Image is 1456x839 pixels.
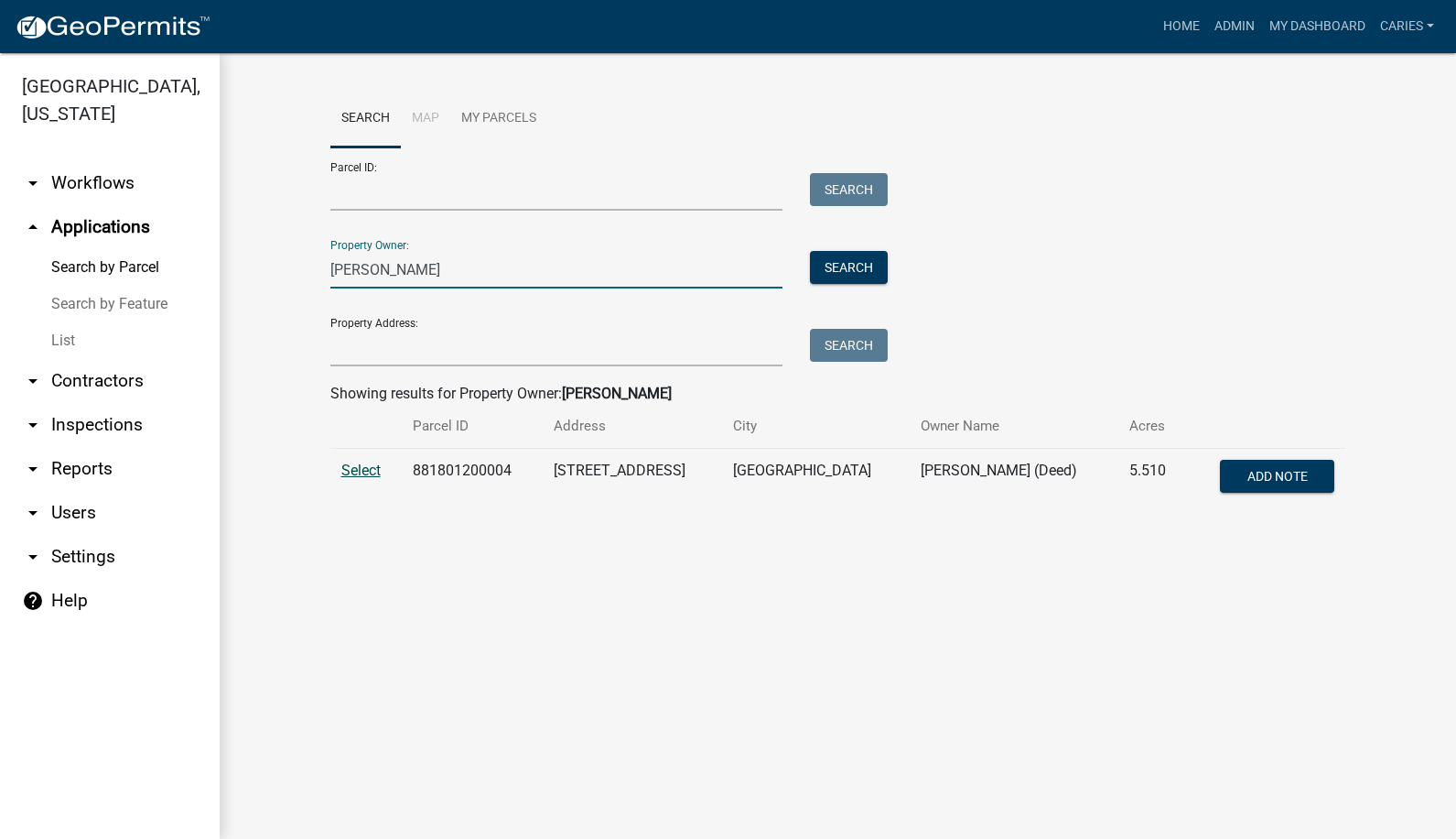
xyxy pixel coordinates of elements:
[543,405,722,448] th: Address
[1118,405,1187,448] th: Acres
[330,90,401,148] a: Search
[810,173,888,206] button: Search
[810,329,888,362] button: Search
[330,383,1346,405] div: Showing results for Property Owner:
[22,590,44,612] i: help
[22,172,44,194] i: arrow_drop_down
[22,502,44,524] i: arrow_drop_down
[722,449,909,509] td: [GEOGRAPHIC_DATA]
[1262,9,1373,44] a: My Dashboard
[1247,469,1308,484] span: Add Note
[810,251,888,284] button: Search
[1118,449,1187,509] td: 5.510
[1373,9,1441,44] a: CarieS
[22,458,44,480] i: arrow_drop_down
[22,370,44,392] i: arrow_drop_down
[1207,9,1262,44] a: Admin
[722,405,909,448] th: City
[562,385,672,402] strong: [PERSON_NAME]
[22,216,44,238] i: arrow_drop_up
[402,449,543,509] td: 881801200004
[543,449,722,509] td: [STREET_ADDRESS]
[910,449,1118,509] td: [PERSON_NAME] (Deed)
[341,462,381,479] a: Select
[1156,9,1207,44] a: Home
[22,546,44,568] i: arrow_drop_down
[22,414,44,436] i: arrow_drop_down
[402,405,543,448] th: Parcel ID
[910,405,1118,448] th: Owner Name
[1220,460,1334,493] button: Add Note
[450,90,547,148] a: My Parcels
